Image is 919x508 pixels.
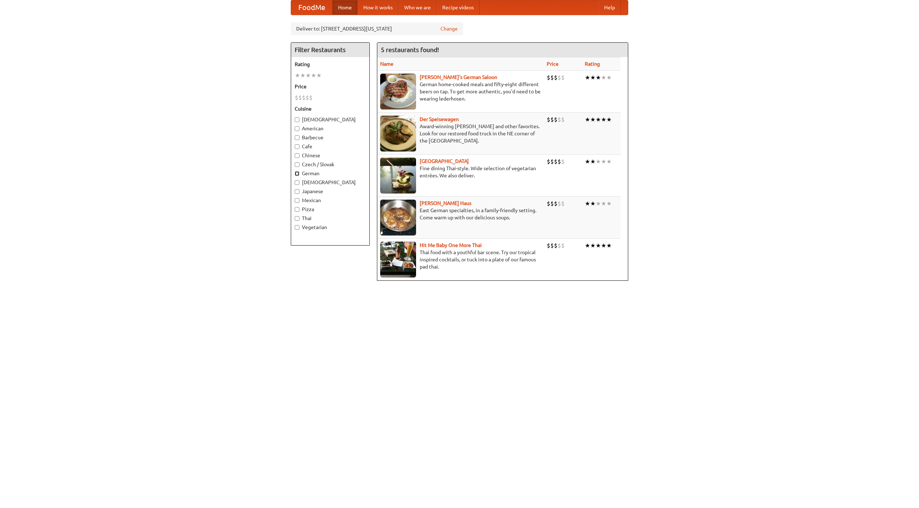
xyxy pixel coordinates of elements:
li: $ [554,200,558,208]
li: ★ [606,242,612,250]
p: Fine dining Thai-style. Wide selection of vegetarian entrées. We also deliver. [380,165,541,179]
li: $ [547,116,550,123]
li: $ [561,116,565,123]
input: German [295,171,299,176]
li: $ [558,74,561,81]
input: [DEMOGRAPHIC_DATA] [295,180,299,185]
a: Change [440,25,458,32]
li: ★ [601,74,606,81]
p: German home-cooked meals and fifty-eight different beers on tap. To get more authentic, you'd nee... [380,81,541,102]
li: ★ [590,200,596,208]
li: $ [305,94,309,102]
h5: Cuisine [295,105,366,112]
a: [PERSON_NAME] Haus [420,200,471,206]
li: $ [561,200,565,208]
label: [DEMOGRAPHIC_DATA] [295,116,366,123]
label: Vegetarian [295,224,366,231]
p: Thai food with a youthful bar scene. Try our tropical inspired cocktails, or tuck into a plate of... [380,249,541,270]
li: ★ [311,71,316,79]
li: ★ [295,71,300,79]
li: $ [554,116,558,123]
li: ★ [590,158,596,166]
li: $ [554,158,558,166]
a: Der Speisewagen [420,116,459,122]
label: Czech / Slovak [295,161,366,168]
img: kohlhaus.jpg [380,200,416,236]
label: American [295,125,366,132]
label: [DEMOGRAPHIC_DATA] [295,179,366,186]
label: German [295,170,366,177]
label: Japanese [295,188,366,195]
li: $ [561,242,565,250]
li: $ [550,116,554,123]
li: ★ [585,74,590,81]
input: Mexican [295,198,299,203]
a: Name [380,61,393,67]
li: ★ [601,200,606,208]
li: $ [309,94,313,102]
li: ★ [585,200,590,208]
li: $ [561,74,565,81]
li: $ [547,200,550,208]
li: $ [295,94,298,102]
a: Rating [585,61,600,67]
li: $ [558,242,561,250]
li: $ [561,158,565,166]
input: [DEMOGRAPHIC_DATA] [295,117,299,122]
li: ★ [606,74,612,81]
li: ★ [606,200,612,208]
a: Recipe videos [437,0,480,15]
p: Award-winning [PERSON_NAME] and other favorites. Look for our restored food truck in the NE corne... [380,123,541,144]
h5: Rating [295,61,366,68]
input: Thai [295,216,299,221]
li: $ [547,74,550,81]
li: $ [558,116,561,123]
li: ★ [606,158,612,166]
img: speisewagen.jpg [380,116,416,152]
li: $ [302,94,305,102]
input: Czech / Slovak [295,162,299,167]
li: $ [558,200,561,208]
input: Barbecue [295,135,299,140]
li: ★ [596,158,601,166]
label: Mexican [295,197,366,204]
li: ★ [316,71,322,79]
p: East German specialties, in a family-friendly setting. Come warm up with our delicious soups. [380,207,541,221]
li: ★ [601,116,606,123]
li: $ [547,242,550,250]
li: ★ [300,71,305,79]
label: Chinese [295,152,366,159]
a: Price [547,61,559,67]
li: ★ [590,242,596,250]
img: satay.jpg [380,158,416,194]
label: Pizza [295,206,366,213]
li: ★ [596,116,601,123]
h5: Price [295,83,366,90]
li: ★ [585,158,590,166]
input: Japanese [295,189,299,194]
li: $ [298,94,302,102]
input: Pizza [295,207,299,212]
img: esthers.jpg [380,74,416,109]
img: babythai.jpg [380,242,416,278]
a: [GEOGRAPHIC_DATA] [420,158,469,164]
input: Cafe [295,144,299,149]
b: [PERSON_NAME]'s German Saloon [420,74,497,80]
li: ★ [596,74,601,81]
a: Home [332,0,358,15]
li: $ [550,242,554,250]
li: $ [547,158,550,166]
li: ★ [596,242,601,250]
li: ★ [585,242,590,250]
li: $ [550,74,554,81]
li: ★ [596,200,601,208]
li: ★ [590,74,596,81]
li: ★ [585,116,590,123]
label: Cafe [295,143,366,150]
ng-pluralize: 5 restaurants found! [381,46,439,53]
li: $ [558,158,561,166]
li: ★ [305,71,311,79]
